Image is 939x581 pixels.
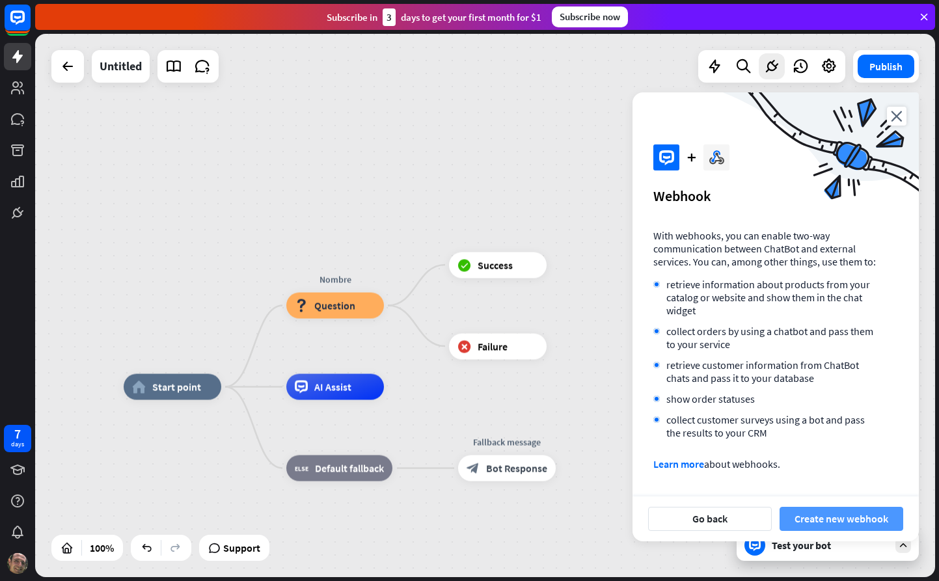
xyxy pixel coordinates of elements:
[467,462,480,475] i: block_bot_response
[478,340,508,353] span: Failure
[14,428,21,440] div: 7
[648,507,772,531] button: Go back
[653,278,877,317] li: retrieve information about products from your catalog or website and show them in the chat widget
[10,5,49,44] button: Open LiveChat chat widget
[277,273,394,286] div: Nombre
[132,381,146,394] i: home_2
[295,462,308,475] i: block_fallback
[327,8,541,26] div: Subscribe in days to get your first month for $1
[295,299,308,312] i: block_question
[653,229,877,268] p: With webhooks, you can enable two-way communication between ChatBot and external services. You ca...
[4,425,31,452] a: 7 days
[653,457,704,470] a: Learn more
[478,258,513,271] span: Success
[887,107,906,126] i: close
[86,537,118,558] div: 100%
[152,381,201,394] span: Start point
[653,413,877,439] li: collect customer surveys using a bot and pass the results to your CRM
[858,55,914,78] button: Publish
[11,440,24,449] div: days
[653,358,877,385] li: retrieve customer information from ChatBot chats and pass it to your database
[314,299,355,312] span: Question
[486,462,547,475] span: Bot Response
[223,537,260,558] span: Support
[100,50,142,83] div: Untitled
[314,381,351,394] span: AI Assist
[383,8,396,26] div: 3
[780,507,903,531] button: Create new webhook
[448,436,565,449] div: Fallback message
[653,187,898,205] div: Webhook
[653,325,877,351] li: collect orders by using a chatbot and pass them to your service
[315,462,384,475] span: Default fallback
[687,154,696,161] i: plus
[772,539,889,552] div: Test your bot
[653,392,877,405] li: show order statuses
[457,340,471,353] i: block_failure
[457,258,471,271] i: block_success
[653,457,877,470] p: about webhooks.
[552,7,628,27] div: Subscribe now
